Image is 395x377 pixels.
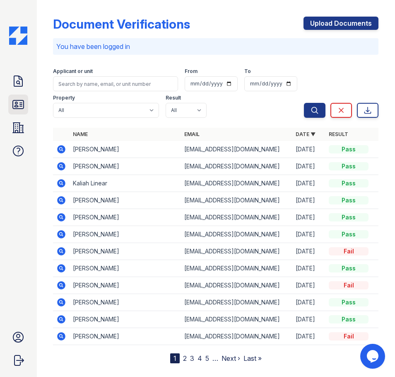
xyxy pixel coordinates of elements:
a: Result [329,131,348,137]
td: [PERSON_NAME] [70,158,181,175]
td: [EMAIL_ADDRESS][DOMAIN_NAME] [181,209,292,226]
div: Fail [329,281,369,289]
td: [DATE] [292,209,325,226]
td: [EMAIL_ADDRESS][DOMAIN_NAME] [181,311,292,328]
td: [PERSON_NAME] [70,226,181,243]
td: [DATE] [292,277,325,294]
div: Pass [329,298,369,306]
p: You have been logged in [56,41,375,51]
td: [EMAIL_ADDRESS][DOMAIN_NAME] [181,175,292,192]
td: [DATE] [292,192,325,209]
td: [DATE] [292,226,325,243]
div: 1 [170,353,180,363]
td: [PERSON_NAME] [70,311,181,328]
a: Email [184,131,200,137]
div: Pass [329,196,369,204]
td: [DATE] [292,328,325,345]
img: CE_Icon_Blue-c292c112584629df590d857e76928e9f676e5b41ef8f769ba2f05ee15b207248.png [9,27,27,45]
div: Pass [329,264,369,272]
label: Result [166,95,181,101]
td: [DATE] [292,311,325,328]
td: [EMAIL_ADDRESS][DOMAIN_NAME] [181,226,292,243]
td: [EMAIL_ADDRESS][DOMAIN_NAME] [181,243,292,260]
td: [EMAIL_ADDRESS][DOMAIN_NAME] [181,277,292,294]
td: [EMAIL_ADDRESS][DOMAIN_NAME] [181,141,292,158]
td: [PERSON_NAME] [70,141,181,158]
td: [EMAIL_ADDRESS][DOMAIN_NAME] [181,158,292,175]
label: To [244,68,251,75]
td: [EMAIL_ADDRESS][DOMAIN_NAME] [181,192,292,209]
a: Next › [222,354,240,362]
div: Pass [329,315,369,323]
td: [PERSON_NAME] [70,192,181,209]
label: Property [53,95,75,101]
a: 3 [190,354,194,362]
td: [PERSON_NAME] [70,277,181,294]
div: Pass [329,162,369,170]
td: [PERSON_NAME] [70,243,181,260]
iframe: chat widget [360,344,387,369]
div: Pass [329,179,369,187]
td: [PERSON_NAME] [70,294,181,311]
a: Upload Documents [303,17,378,30]
div: Pass [329,145,369,153]
label: From [185,68,197,75]
td: [DATE] [292,175,325,192]
td: [DATE] [292,260,325,277]
label: Applicant or unit [53,68,93,75]
td: [DATE] [292,243,325,260]
a: Date ▼ [296,131,316,137]
a: 2 [183,354,187,362]
a: 5 [205,354,209,362]
td: [DATE] [292,141,325,158]
td: [PERSON_NAME] [70,209,181,226]
td: [PERSON_NAME] [70,260,181,277]
td: [EMAIL_ADDRESS][DOMAIN_NAME] [181,328,292,345]
a: 4 [197,354,202,362]
div: Fail [329,332,369,341]
td: Kaliah Linear [70,175,181,192]
td: [PERSON_NAME] [70,328,181,345]
div: Fail [329,247,369,255]
td: [EMAIL_ADDRESS][DOMAIN_NAME] [181,260,292,277]
td: [EMAIL_ADDRESS][DOMAIN_NAME] [181,294,292,311]
div: Pass [329,230,369,238]
td: [DATE] [292,294,325,311]
a: Name [73,131,88,137]
td: [DATE] [292,158,325,175]
span: … [212,353,218,363]
input: Search by name, email, or unit number [53,76,178,91]
a: Last » [243,354,262,362]
div: Pass [329,213,369,221]
div: Document Verifications [53,17,190,32]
